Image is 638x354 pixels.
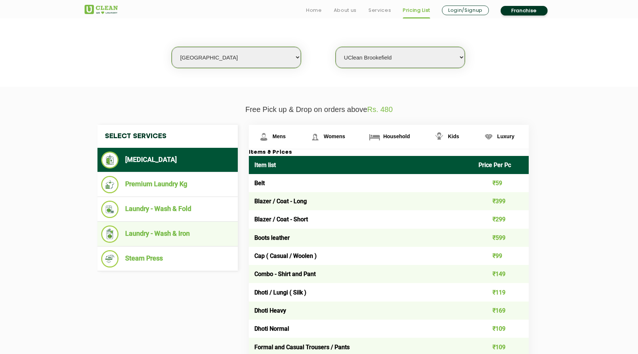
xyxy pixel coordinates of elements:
img: Kids [433,130,446,143]
th: Item list [249,156,473,174]
li: Laundry - Wash & Iron [101,225,234,243]
img: Premium Laundry Kg [101,176,119,193]
li: [MEDICAL_DATA] [101,152,234,169]
span: Mens [272,133,286,139]
td: ₹99 [473,247,529,265]
td: ₹109 [473,320,529,338]
td: Cap ( Casual / Woolen ) [249,247,473,265]
li: Laundry - Wash & Fold [101,201,234,218]
td: ₹149 [473,265,529,283]
td: Blazer / Coat - Short [249,210,473,228]
td: Boots leather [249,229,473,247]
li: Steam Press [101,250,234,268]
a: Home [306,6,322,15]
th: Price Per Pc [473,156,529,174]
td: ₹299 [473,210,529,228]
a: About us [334,6,357,15]
img: Luxury [482,130,495,143]
span: Womens [324,133,345,139]
p: Free Pick up & Drop on orders above [85,105,553,114]
td: Blazer / Coat - Long [249,192,473,210]
img: Laundry - Wash & Fold [101,201,119,218]
a: Services [368,6,391,15]
img: Household [368,130,381,143]
img: Laundry - Wash & Iron [101,225,119,243]
td: ₹119 [473,283,529,301]
img: Mens [257,130,270,143]
h3: Items & Prices [249,149,529,156]
span: Kids [448,133,459,139]
img: Dry Cleaning [101,152,119,169]
span: Rs. 480 [367,105,393,113]
a: Pricing List [403,6,430,15]
img: Steam Press [101,250,119,268]
td: Combo - Shirt and Pant [249,265,473,283]
td: ₹59 [473,174,529,192]
td: Dhoti Normal [249,320,473,338]
td: Dhoti / Lungi ( Silk ) [249,283,473,301]
img: UClean Laundry and Dry Cleaning [85,5,118,14]
span: Household [383,133,410,139]
td: ₹599 [473,229,529,247]
td: Dhoti Heavy [249,302,473,320]
span: Luxury [497,133,515,139]
li: Premium Laundry Kg [101,176,234,193]
a: Franchise [501,6,548,16]
td: ₹399 [473,192,529,210]
img: Womens [309,130,322,143]
h4: Select Services [97,125,238,148]
a: Login/Signup [442,6,489,15]
td: ₹169 [473,302,529,320]
td: Belt [249,174,473,192]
